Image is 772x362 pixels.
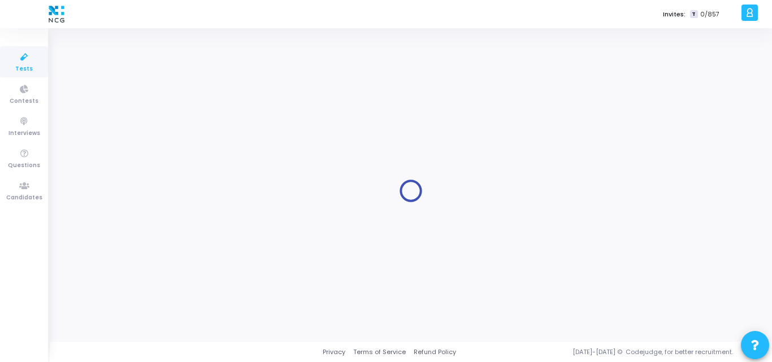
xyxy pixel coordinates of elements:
[700,10,719,19] span: 0/857
[353,347,406,357] a: Terms of Service
[10,97,38,106] span: Contests
[663,10,686,19] label: Invites:
[46,3,67,25] img: logo
[15,64,33,74] span: Tests
[456,347,758,357] div: [DATE]-[DATE] © Codejudge, for better recruitment.
[690,10,697,19] span: T
[414,347,456,357] a: Refund Policy
[6,193,42,203] span: Candidates
[323,347,345,357] a: Privacy
[8,129,40,138] span: Interviews
[8,161,40,171] span: Questions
